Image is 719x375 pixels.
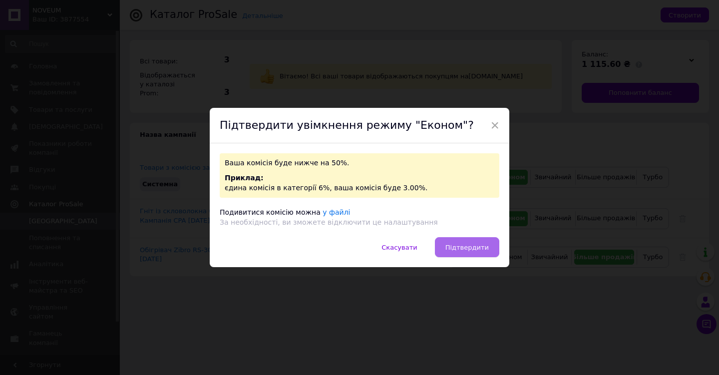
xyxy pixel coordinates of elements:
div: Підтвердити увімкнення режиму "Економ"? [210,108,509,144]
span: Підтвердити [445,244,489,251]
span: × [490,117,499,134]
button: Скасувати [371,237,427,257]
span: Подивитися комісію можна [220,208,321,216]
span: Скасувати [381,244,417,251]
button: Підтвердити [435,237,499,257]
a: у файлі [323,208,350,216]
span: єдина комісія в категорії 6%, ваша комісія буде 3.00%. [225,184,427,192]
span: Ваша комісія буде нижче на 50%. [225,159,350,167]
span: Приклад: [225,174,264,182]
span: За необхідності, ви зможете відключити це налаштування [220,218,438,226]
